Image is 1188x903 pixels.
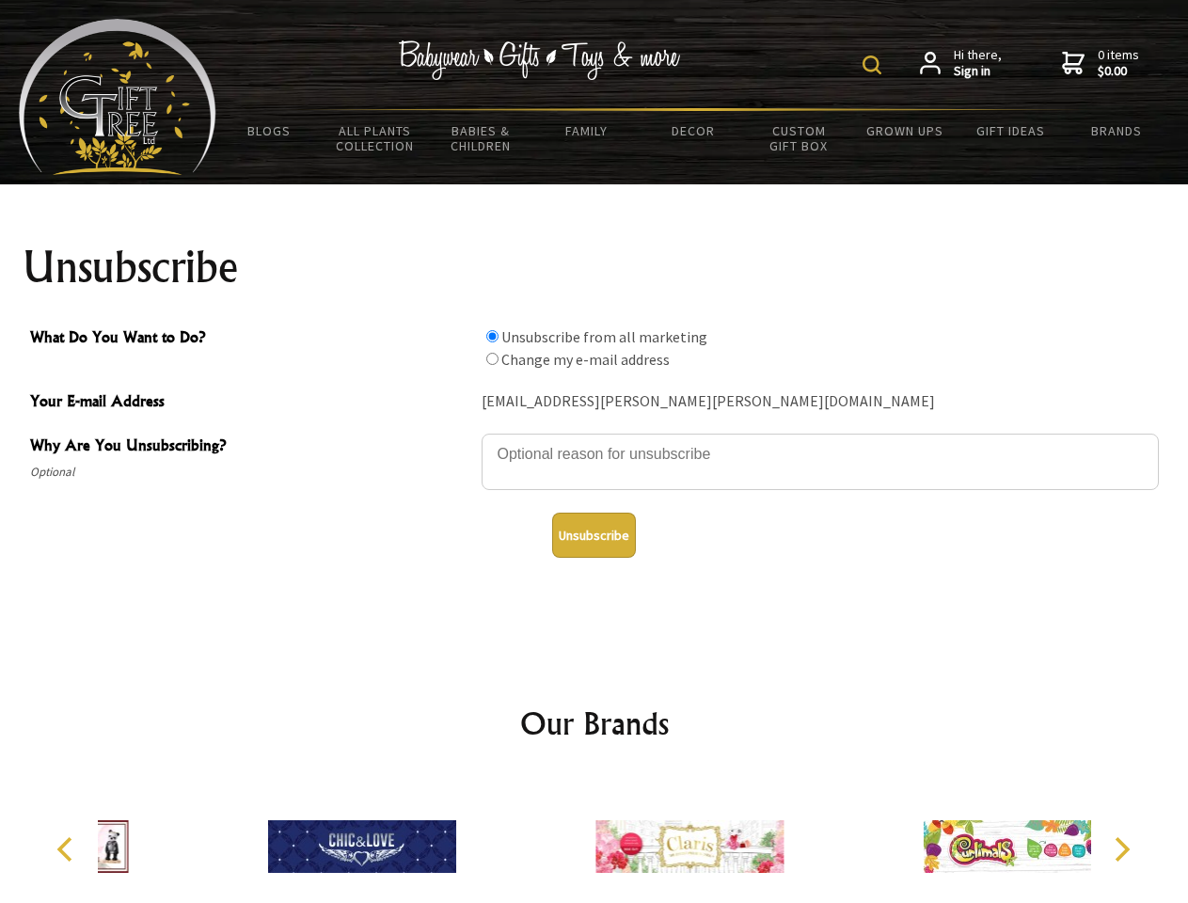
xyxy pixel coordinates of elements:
[47,829,88,870] button: Previous
[851,111,958,150] a: Grown Ups
[863,55,881,74] img: product search
[552,513,636,558] button: Unsubscribe
[746,111,852,166] a: Custom Gift Box
[30,389,472,417] span: Your E-mail Address
[920,47,1002,80] a: Hi there,Sign in
[954,47,1002,80] span: Hi there,
[640,111,746,150] a: Decor
[1098,46,1139,80] span: 0 items
[1098,63,1139,80] strong: $0.00
[30,434,472,461] span: Why Are You Unsubscribing?
[428,111,534,166] a: Babies & Children
[1062,47,1139,80] a: 0 items$0.00
[501,327,707,346] label: Unsubscribe from all marketing
[19,19,216,175] img: Babyware - Gifts - Toys and more...
[1064,111,1170,150] a: Brands
[30,461,472,483] span: Optional
[323,111,429,166] a: All Plants Collection
[399,40,681,80] img: Babywear - Gifts - Toys & more
[1101,829,1142,870] button: Next
[482,434,1159,490] textarea: Why Are You Unsubscribing?
[30,325,472,353] span: What Do You Want to Do?
[482,388,1159,417] div: [EMAIL_ADDRESS][PERSON_NAME][PERSON_NAME][DOMAIN_NAME]
[958,111,1064,150] a: Gift Ideas
[486,353,499,365] input: What Do You Want to Do?
[501,350,670,369] label: Change my e-mail address
[534,111,641,150] a: Family
[23,245,1166,290] h1: Unsubscribe
[38,701,1151,746] h2: Our Brands
[954,63,1002,80] strong: Sign in
[486,330,499,342] input: What Do You Want to Do?
[216,111,323,150] a: BLOGS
